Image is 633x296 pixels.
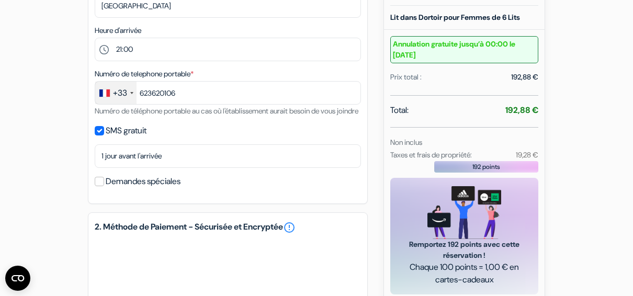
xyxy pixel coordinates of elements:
[403,239,526,261] span: Remportez 192 points avec cette réservation !
[95,81,361,105] input: 6 12 34 56 78
[516,150,538,160] small: 19,28 €
[95,69,194,79] label: Numéro de telephone portable
[95,25,141,36] label: Heure d'arrivée
[427,186,501,239] img: gift_card_hero_new.png
[95,106,358,116] small: Numéro de téléphone portable au cas où l'établissement aurait besoin de vous joindre
[5,266,30,291] button: Ouvrir le widget CMP
[95,221,361,234] h5: 2. Méthode de Paiement - Sécurisée et Encryptée
[95,82,137,104] div: France: +33
[390,138,422,147] small: Non inclus
[390,13,520,22] b: Lit dans Dortoir pour Femmes de 6 Lits
[390,72,422,83] div: Prix total :
[505,105,538,116] strong: 192,88 €
[472,162,500,172] span: 192 points
[106,123,146,138] label: SMS gratuit
[106,174,180,189] label: Demandes spéciales
[403,261,526,286] span: Chaque 100 points = 1,00 € en cartes-cadeaux
[390,150,472,160] small: Taxes et frais de propriété:
[113,87,127,99] div: +33
[390,36,538,63] small: Annulation gratuite jusqu’à 00:00 le [DATE]
[390,104,409,117] span: Total:
[283,221,296,234] a: error_outline
[511,72,538,83] div: 192,88 €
